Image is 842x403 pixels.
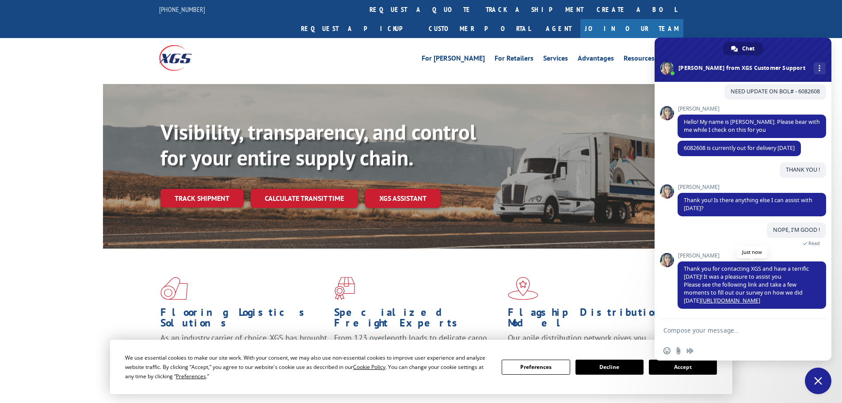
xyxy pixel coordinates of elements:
span: Hello! My name is [PERSON_NAME]. Please bear with me while I check on this for you [684,118,820,134]
span: Thank you for contacting XGS and have a terrific [DATE]! It was a pleasure to assist you Please s... [684,265,809,304]
div: We use essential cookies to make our site work. With your consent, we may also use non-essential ... [125,353,491,381]
span: THANK YOU ! [786,166,820,173]
b: Visibility, transparency, and control for your entire supply chain. [160,118,476,171]
a: Resources [624,55,655,65]
span: [PERSON_NAME] [678,253,826,259]
span: [PERSON_NAME] [678,106,826,112]
span: Cookie Policy [353,363,385,371]
h1: Flagship Distribution Model [508,307,675,333]
span: Chat [742,42,754,55]
span: NEED UPDATE ON BOL# - 6082608 [731,88,820,95]
a: Calculate transit time [251,189,358,208]
h1: Flooring Logistics Solutions [160,307,328,333]
img: xgs-icon-flagship-distribution-model-red [508,277,538,300]
a: [PHONE_NUMBER] [159,5,205,14]
span: As an industry carrier of choice, XGS has brought innovation and dedication to flooring logistics... [160,333,327,364]
a: XGS ASSISTANT [365,189,441,208]
span: Our agile distribution network gives you nationwide inventory management on demand. [508,333,671,353]
button: Preferences [502,360,570,375]
div: Close chat [805,368,831,394]
button: Decline [575,360,644,375]
a: Request a pickup [294,19,422,38]
button: Accept [649,360,717,375]
div: Cookie Consent Prompt [110,340,732,394]
a: Join Our Team [580,19,683,38]
span: Read [808,240,820,246]
a: For Retailers [495,55,533,65]
a: For [PERSON_NAME] [422,55,485,65]
a: Agent [537,19,580,38]
p: From 123 overlength loads to delicate cargo, our experienced staff knows the best way to move you... [334,333,501,372]
span: [PERSON_NAME] [678,184,826,190]
a: Advantages [578,55,614,65]
a: Track shipment [160,189,244,207]
span: Send a file [675,347,682,354]
span: Preferences [176,372,206,380]
div: Chat [723,42,763,55]
span: 6082608 is currently out for delivery [DATE] [684,144,795,152]
textarea: Compose your message... [663,326,803,334]
span: Audio message [686,347,693,354]
img: xgs-icon-focused-on-flooring-red [334,277,355,300]
img: xgs-icon-total-supply-chain-intelligence-red [160,277,188,300]
div: More channels [814,62,826,74]
h1: Specialized Freight Experts [334,307,501,333]
span: Insert an emoji [663,347,671,354]
a: Services [543,55,568,65]
span: Thank you! Is there anything else I can assist with [DATE]? [684,196,812,212]
a: [URL][DOMAIN_NAME] [701,297,760,304]
span: NOPE, I'M GOOD ! [773,226,820,234]
a: Customer Portal [422,19,537,38]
